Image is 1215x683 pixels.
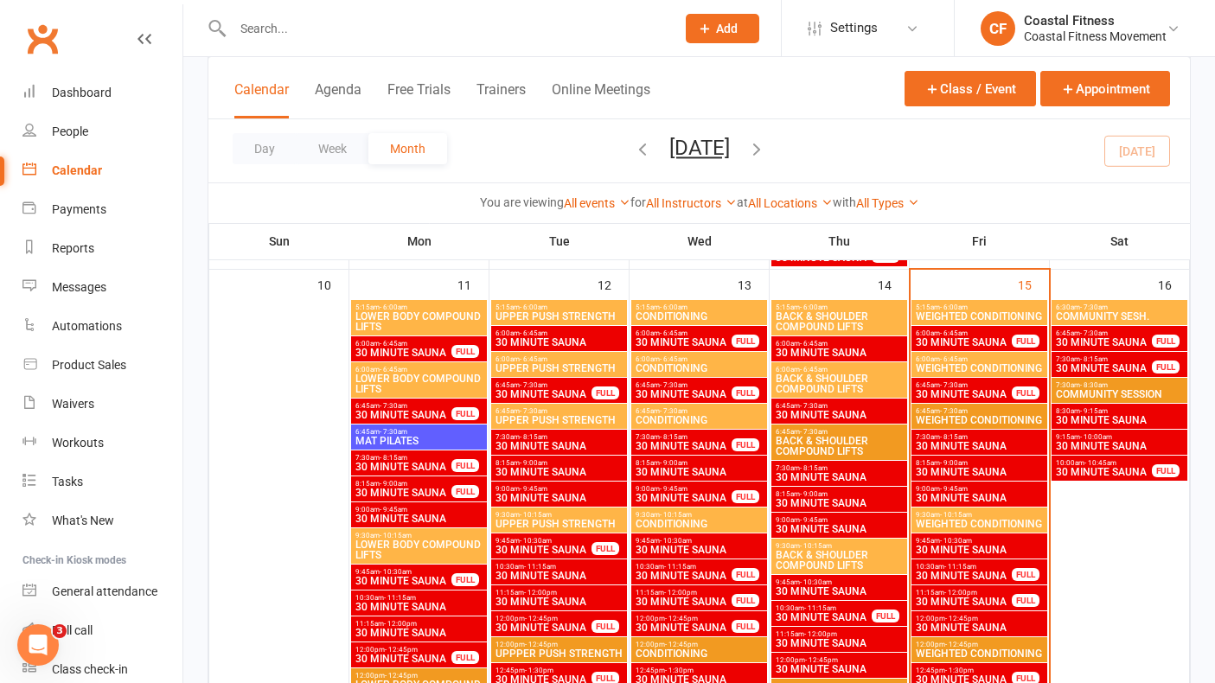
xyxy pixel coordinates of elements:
span: BACK & SHOULDER COMPOUND LIFTS [775,436,904,456]
strong: You are viewing [480,195,564,209]
span: 6:45am [495,381,592,389]
span: 30 MINUTE SAUNA [355,488,452,498]
span: 7:30am [915,433,1044,441]
div: FULL [592,542,619,555]
div: Messages [52,280,106,294]
a: General attendance kiosk mode [22,572,182,611]
span: 6:00am [495,329,623,337]
span: 6:45am [775,428,904,436]
div: Workouts [52,436,104,450]
span: - 6:45am [520,355,547,363]
span: 9:15am [1055,433,1184,441]
span: BACK & SHOULDER COMPOUND LIFTS [775,373,904,394]
button: Week [297,133,368,164]
span: 30 MINUTE SAUNA [355,348,452,358]
span: - 7:30am [520,407,547,415]
button: [DATE] [669,136,730,160]
span: - 10:15am [660,511,692,519]
span: 9:30am [635,511,764,519]
span: - 6:45am [940,355,968,363]
span: - 6:45am [520,329,547,337]
button: Online Meetings [552,81,650,118]
span: 30 MINUTE SAUNA [495,571,623,581]
span: 5:15am [915,303,1044,311]
span: - 6:00am [940,303,968,311]
div: Coastal Fitness Movement [1024,29,1167,44]
div: FULL [872,610,899,622]
span: 9:45am [635,537,764,545]
span: - 12:00pm [944,589,977,597]
div: Dashboard [52,86,112,99]
span: 30 MINUTE SAUNA [775,252,873,263]
span: 10:30am [915,563,1013,571]
span: 10:30am [635,563,732,571]
span: - 12:45pm [525,615,558,622]
span: 30 MINUTE SAUNA [635,467,764,477]
span: 30 MINUTE SAUNA [1055,441,1184,451]
span: - 10:30am [800,578,832,586]
span: 6:00am [355,366,483,373]
span: - 6:45am [940,329,968,337]
div: Reports [52,241,94,255]
span: - 9:45am [660,485,687,493]
span: - 8:30am [1080,381,1108,389]
span: - 9:00am [520,459,547,467]
a: Automations [22,307,182,346]
span: - 9:45am [380,506,407,514]
span: 7:30am [1055,381,1184,389]
span: 6:30am [1055,303,1184,311]
span: - 12:45pm [665,615,698,622]
button: Agenda [315,81,361,118]
span: - 9:45am [520,485,547,493]
span: - 7:30am [800,402,828,410]
span: 6:00am [355,340,452,348]
span: - 7:30am [520,381,547,389]
button: Appointment [1040,71,1170,106]
div: FULL [451,573,479,586]
div: 14 [878,270,909,298]
div: FULL [732,386,759,399]
span: 30 MINUTE SAUNA [915,597,1013,607]
a: Dashboard [22,73,182,112]
div: FULL [451,345,479,358]
div: FULL [732,620,759,633]
span: - 7:30am [800,428,828,436]
th: Mon [349,223,489,259]
a: People [22,112,182,151]
span: 30 MINUTE SAUNA [1055,363,1153,373]
span: 8:30am [1055,407,1184,415]
div: 15 [1018,270,1049,298]
div: FULL [732,594,759,607]
span: 30 MINUTE SAUNA [775,410,904,420]
div: FULL [592,386,619,399]
div: Product Sales [52,358,126,372]
span: LOWER BODY COMPOUND LIFTS [355,311,483,332]
div: FULL [451,407,479,420]
span: - 7:30am [1080,303,1108,311]
span: 30 MINUTE SAUNA [355,462,452,472]
span: 5:15am [495,303,623,311]
span: 10:30am [775,604,873,612]
span: UPPER PUSH STRENGTH [495,415,623,425]
div: FULL [1012,594,1039,607]
a: Payments [22,190,182,229]
strong: for [630,195,646,209]
span: 9:45am [775,578,904,586]
span: LOWER BODY COMPOUND LIFTS [355,539,483,560]
span: - 6:00am [800,303,828,311]
span: UPPER PUSH STRENGTH [495,363,623,373]
span: 6:45am [355,428,483,436]
span: Add [716,22,738,35]
span: 9:00am [355,506,483,514]
div: Calendar [52,163,102,177]
span: 6:00am [915,355,1044,363]
a: Waivers [22,385,182,424]
span: - 11:15am [524,563,556,571]
span: 3 [53,624,67,638]
div: Tasks [52,475,83,488]
div: FULL [732,568,759,581]
span: 30 MINUTE SAUNA [495,467,623,477]
span: - 6:00am [380,303,407,311]
a: Product Sales [22,346,182,385]
span: WEIGHTED CONDITIONING [915,311,1044,322]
